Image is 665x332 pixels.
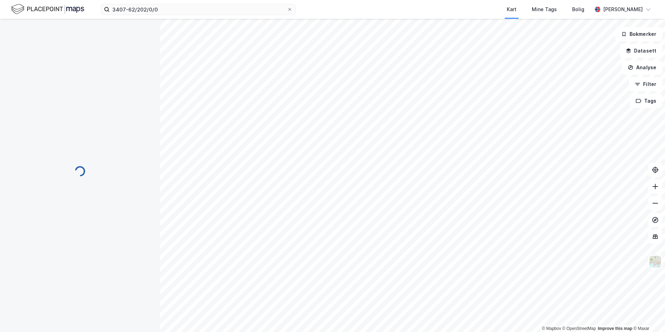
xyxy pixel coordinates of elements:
[615,27,662,41] button: Bokmerker
[110,4,287,15] input: Søk på adresse, matrikkel, gårdeiere, leietakere eller personer
[562,326,596,331] a: OpenStreetMap
[630,299,665,332] iframe: Chat Widget
[532,5,557,14] div: Mine Tags
[649,255,662,268] img: Z
[622,61,662,74] button: Analyse
[598,326,632,331] a: Improve this map
[572,5,584,14] div: Bolig
[11,3,84,15] img: logo.f888ab2527a4732fd821a326f86c7f29.svg
[620,44,662,58] button: Datasett
[74,166,86,177] img: spinner.a6d8c91a73a9ac5275cf975e30b51cfb.svg
[603,5,643,14] div: [PERSON_NAME]
[630,94,662,108] button: Tags
[542,326,561,331] a: Mapbox
[507,5,516,14] div: Kart
[629,77,662,91] button: Filter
